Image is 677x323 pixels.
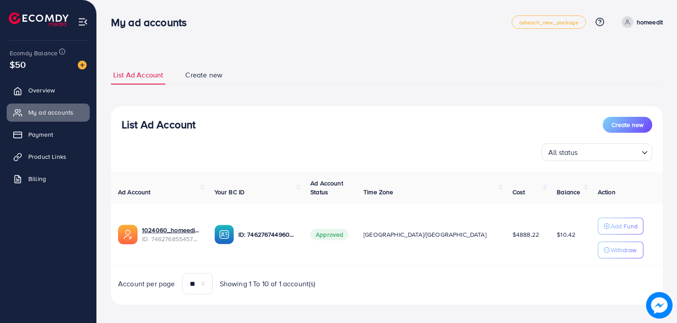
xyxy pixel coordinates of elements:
[7,148,90,165] a: Product Links
[598,218,643,235] button: Add Fund
[9,12,69,26] img: logo
[118,188,151,196] span: Ad Account
[122,118,195,131] h3: List Ad Account
[542,143,652,161] div: Search for option
[7,81,90,99] a: Overview
[7,104,90,121] a: My ad accounts
[78,17,88,27] img: menu
[513,230,539,239] span: $4888.22
[10,58,26,71] span: $50
[28,130,53,139] span: Payment
[28,108,73,117] span: My ad accounts
[557,230,575,239] span: $10.42
[7,126,90,143] a: Payment
[612,120,643,129] span: Create new
[611,221,638,231] p: Add Fund
[185,70,222,80] span: Create new
[363,188,393,196] span: Time Zone
[611,245,636,255] p: Withdraw
[10,49,57,58] span: Ecomdy Balance
[214,225,234,244] img: ic-ba-acc.ded83a64.svg
[238,229,297,240] p: ID: 7462767449604177937
[113,70,163,80] span: List Ad Account
[28,152,66,161] span: Product Links
[603,117,652,133] button: Create new
[118,279,175,289] span: Account per page
[214,188,245,196] span: Your BC ID
[78,61,87,69] img: image
[581,144,638,159] input: Search for option
[142,226,200,235] a: 1024060_homeedit7_1737561213516
[142,235,200,243] span: ID: 7462768554572742672
[220,279,316,289] span: Showing 1 To 10 of 1 account(s)
[598,188,616,196] span: Action
[646,292,673,319] img: image
[111,16,194,29] h3: My ad accounts
[547,146,580,159] span: All status
[118,225,138,244] img: ic-ads-acc.e4c84228.svg
[28,174,46,183] span: Billing
[310,179,343,196] span: Ad Account Status
[637,17,663,27] p: homeedit
[598,242,643,258] button: Withdraw
[557,188,580,196] span: Balance
[519,19,578,25] span: adreach_new_package
[513,188,525,196] span: Cost
[618,16,663,28] a: homeedit
[142,226,200,244] div: <span class='underline'>1024060_homeedit7_1737561213516</span></br>7462768554572742672
[7,170,90,188] a: Billing
[512,15,586,29] a: adreach_new_package
[28,86,55,95] span: Overview
[310,229,348,240] span: Approved
[363,230,486,239] span: [GEOGRAPHIC_DATA]/[GEOGRAPHIC_DATA]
